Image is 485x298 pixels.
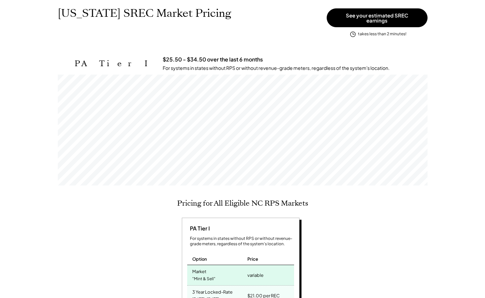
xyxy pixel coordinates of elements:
h3: $25.50 - $34.50 over the last 6 months [163,56,263,63]
div: "Mint & Sell" [192,274,215,284]
div: Option [192,256,207,262]
div: PA Tier I [187,225,210,232]
div: Market [192,267,206,274]
div: variable [247,270,264,280]
div: Price [247,256,258,262]
div: 3 Year Locked-Rate [192,287,233,295]
div: For systems in states without RPS or without revenue-grade meters, regardless of the system's loc... [190,236,294,247]
h2: Pricing for All Eligible NC RPS Markets [177,199,308,208]
button: See your estimated SREC earnings [327,8,428,27]
div: takes less than 2 minutes! [358,31,406,37]
div: For systems in states without RPS or without revenue-grade meters, regardless of the system's loc... [163,65,390,72]
h1: [US_STATE] SREC Market Pricing [58,7,231,20]
h2: PA Tier I [75,59,153,69]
